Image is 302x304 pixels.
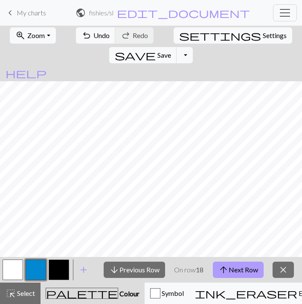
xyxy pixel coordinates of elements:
span: palette [46,287,118,299]
span: Save [157,51,171,59]
span: keyboard_arrow_left [5,7,15,19]
button: Zoom [10,27,55,44]
p: On row [174,265,203,275]
span: public [75,7,86,19]
span: Colour [118,289,139,298]
i: Settings [179,30,261,41]
span: Settings [263,30,287,41]
span: undo [81,30,92,41]
span: zoom_in [15,30,26,41]
span: arrow_downward [109,264,119,276]
button: Symbol [145,283,189,304]
a: My charts [5,6,46,20]
button: Colour [41,283,145,304]
span: My charts [17,9,46,17]
span: add [78,264,89,276]
button: Undo [76,27,116,44]
span: ink_eraser [195,287,297,299]
button: SettingsSettings [174,27,292,44]
button: Next Row [213,262,264,278]
span: Select [16,289,35,297]
span: arrow_upward [218,264,229,276]
h2: fishies / sleeve [89,9,113,17]
button: Toggle navigation [273,4,297,21]
strong: 18 [196,266,203,274]
span: Symbol [160,289,184,297]
span: Zoom [27,31,45,39]
button: Previous Row [104,262,165,278]
span: close [278,264,288,276]
button: Save [109,47,177,63]
span: highlight_alt [6,287,16,299]
span: Undo [93,31,110,39]
span: edit_document [117,7,250,19]
span: help [6,67,46,79]
span: settings [179,30,261,41]
span: save [115,49,156,61]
